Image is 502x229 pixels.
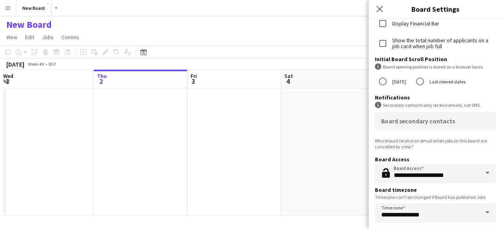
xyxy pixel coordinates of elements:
span: Jobs [42,34,54,41]
span: 1 [2,77,13,86]
mat-label: Board secondary contacts [381,117,455,125]
label: Display Financial Bar [391,21,439,27]
div: Secondary contacts only receive emails, not SMS. [375,102,496,108]
div: Board opening position is stored on a browser basis. [375,63,496,70]
label: Show the total number of applicants on a job card when job full [391,38,496,49]
a: Comms [58,32,82,42]
span: 2 [96,77,107,86]
div: [DATE] [6,60,24,68]
span: 3 [189,77,197,86]
a: View [3,32,20,42]
button: New Board [16,0,51,16]
h3: Initial Board Scroll Position [375,56,496,63]
label: [DATE] [391,76,406,88]
h1: New Board [6,19,52,31]
a: Edit [22,32,37,42]
span: 4 [283,77,293,86]
div: Who should receive an email when jobs on this board are cancelled by crew? [375,138,496,150]
div: BST [49,61,56,67]
h3: Board Access [375,156,496,163]
span: Wed [3,72,13,79]
span: Thu [97,72,107,79]
span: Sat [284,72,293,79]
span: View [6,34,17,41]
span: Comms [62,34,79,41]
label: Last viewed dates [428,76,466,88]
h3: Board Settings [369,4,502,14]
h3: Board timezone [375,186,496,193]
span: Edit [25,34,34,41]
div: Timezone can't be changed if Board has published Jobs [375,194,496,200]
h3: Notifications [375,94,496,101]
a: Jobs [39,32,57,42]
span: Week 40 [26,61,45,67]
span: Fri [191,72,197,79]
